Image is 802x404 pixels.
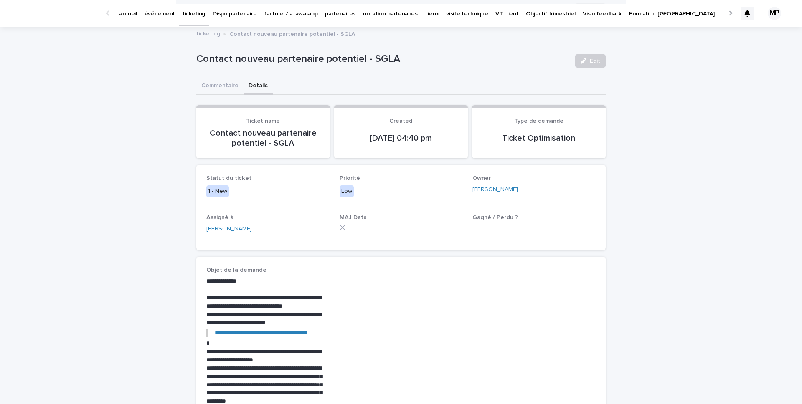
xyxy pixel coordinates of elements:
[196,78,244,95] button: Commentaire
[229,29,355,38] p: Contact nouveau partenaire potentiel - SGLA
[196,53,569,65] p: Contact nouveau partenaire potentiel - SGLA
[768,7,781,20] div: MP
[590,58,600,64] span: Edit
[206,267,266,273] span: Objet de la demande
[472,185,518,194] a: [PERSON_NAME]
[514,118,563,124] span: Type de demande
[206,215,233,220] span: Assigné à
[482,133,596,143] p: Ticket Optimisation
[206,175,251,181] span: Statut du ticket
[340,185,354,197] div: Low
[472,215,518,220] span: Gagné / Perdu ?
[196,28,220,38] a: ticketing
[206,225,252,233] a: [PERSON_NAME]
[17,5,98,22] img: Ls34BcGeRexTGTNfXpUC
[244,78,273,95] button: Details
[575,54,606,68] button: Edit
[340,215,367,220] span: MAJ Data
[472,175,491,181] span: Owner
[472,225,596,233] p: -
[389,118,412,124] span: Created
[246,118,280,124] span: Ticket name
[206,185,229,197] div: 1 - New
[340,175,360,181] span: Priorité
[206,128,320,148] p: Contact nouveau partenaire potentiel - SGLA
[344,133,458,143] p: [DATE] 04:40 pm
